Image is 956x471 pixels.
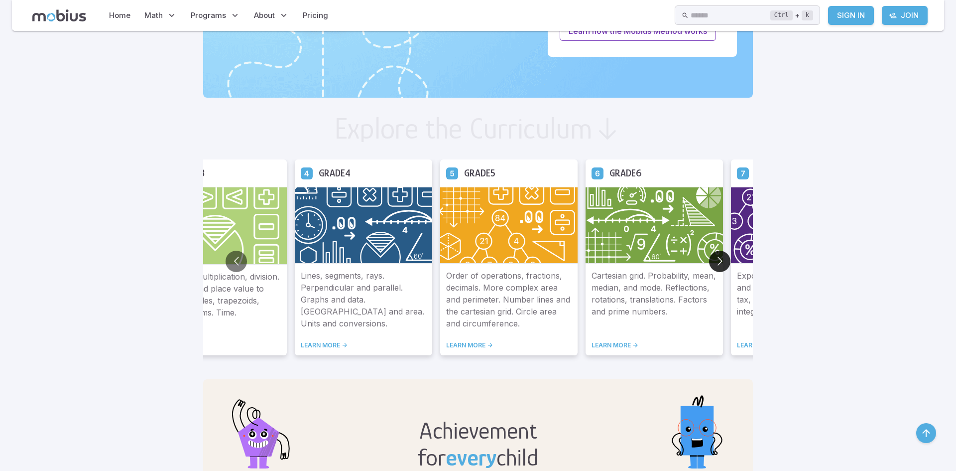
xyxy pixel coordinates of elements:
[709,251,730,272] button: Go to next slide
[657,391,737,471] img: rectangle.svg
[882,6,928,25] a: Join
[144,10,163,21] span: Math
[418,444,539,471] h2: for child
[592,167,603,179] a: Grade 6
[191,10,226,21] span: Programs
[770,9,813,21] div: +
[770,10,793,20] kbd: Ctrl
[446,167,458,179] a: Grade 5
[149,187,287,265] img: Grade 3
[592,341,717,349] a: LEARN MORE ->
[219,391,299,471] img: pentagon.svg
[828,6,874,25] a: Sign In
[737,167,749,179] a: Grade 7
[295,187,432,264] img: Grade 4
[254,10,275,21] span: About
[464,165,495,181] h5: Grade 5
[106,4,133,27] a: Home
[609,165,642,181] h5: Grade 6
[300,4,331,27] a: Pricing
[731,187,868,264] img: Grade 7
[802,10,813,20] kbd: k
[446,341,572,349] a: LEARN MORE ->
[155,341,281,349] a: LEARN MORE ->
[592,270,717,329] p: Cartesian grid. Probability, mean, median, and mode. Reflections, rotations, translations. Factor...
[301,341,426,349] a: LEARN MORE ->
[301,270,426,329] p: Lines, segments, rays. Perpendicular and parallel. Graphs and data. [GEOGRAPHIC_DATA] and area. U...
[737,270,862,329] p: Exponents introduced visually and numerically. Percentages, tax, tips, discounts. Negative intege...
[226,251,247,272] button: Go to previous slide
[301,167,313,179] a: Grade 4
[586,187,723,264] img: Grade 6
[155,271,281,329] p: Fractions, multiplication, division. Decimals, and place value to 1000. Triangles, trapezoids, pa...
[334,114,593,144] h2: Explore the Curriculum
[440,187,578,264] img: Grade 5
[418,417,539,444] h2: Achievement
[737,341,862,349] a: LEARN MORE ->
[446,444,496,471] span: every
[446,270,572,329] p: Order of operations, fractions, decimals. More complex area and perimeter. Number lines and the c...
[319,165,351,181] h5: Grade 4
